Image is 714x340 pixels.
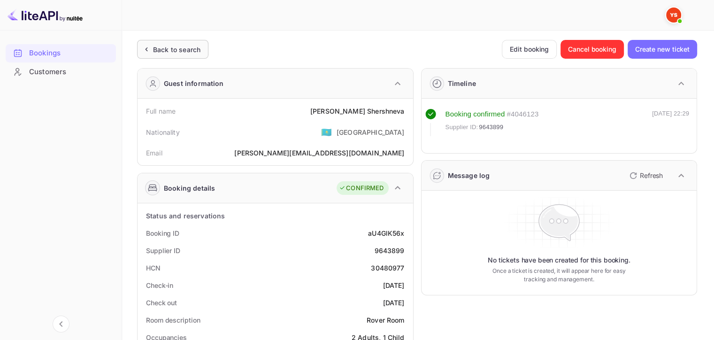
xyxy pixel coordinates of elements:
div: [PERSON_NAME] Shershneva [310,106,405,116]
div: Email [146,148,162,158]
div: aU4GlK56x [368,228,404,238]
div: Back to search [153,45,200,54]
div: Booking details [164,183,215,193]
p: Once a ticket is created, it will appear here for easy tracking and management. [485,267,633,284]
img: Yandex Support [666,8,681,23]
span: 9643899 [479,123,503,132]
div: Booking ID [146,228,179,238]
div: 30480977 [371,263,404,273]
p: No tickets have been created for this booking. [488,255,630,265]
p: Refresh [640,170,663,180]
div: [PERSON_NAME][EMAIL_ADDRESS][DOMAIN_NAME] [234,148,404,158]
span: Supplier ID: [445,123,478,132]
div: Timeline [448,78,476,88]
button: Edit booking [502,40,557,59]
div: Full name [146,106,176,116]
div: 9643899 [374,246,404,255]
a: Bookings [6,44,116,62]
button: Cancel booking [560,40,624,59]
div: Bookings [6,44,116,62]
div: Customers [29,67,111,77]
div: Bookings [29,48,111,59]
div: # 4046123 [507,109,538,120]
div: Booking confirmed [445,109,505,120]
div: Supplier ID [146,246,180,255]
div: [GEOGRAPHIC_DATA] [337,127,405,137]
div: Message log [448,170,490,180]
a: Customers [6,63,116,80]
span: United States [321,124,332,140]
div: Guest information [164,78,224,88]
div: [DATE] [383,280,405,290]
div: [DATE] 22:29 [652,109,689,136]
div: [DATE] [383,298,405,308]
button: Refresh [624,168,667,183]
div: Check out [146,298,177,308]
div: Check-in [146,280,173,290]
img: LiteAPI logo [8,8,83,23]
div: Room description [146,315,200,325]
div: Nationality [146,127,180,137]
div: Status and reservations [146,211,225,221]
div: HCN [146,263,161,273]
div: Rover Room [367,315,405,325]
button: Create new ticket [628,40,697,59]
div: CONFIRMED [339,184,384,193]
button: Collapse navigation [53,316,69,332]
div: Customers [6,63,116,81]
